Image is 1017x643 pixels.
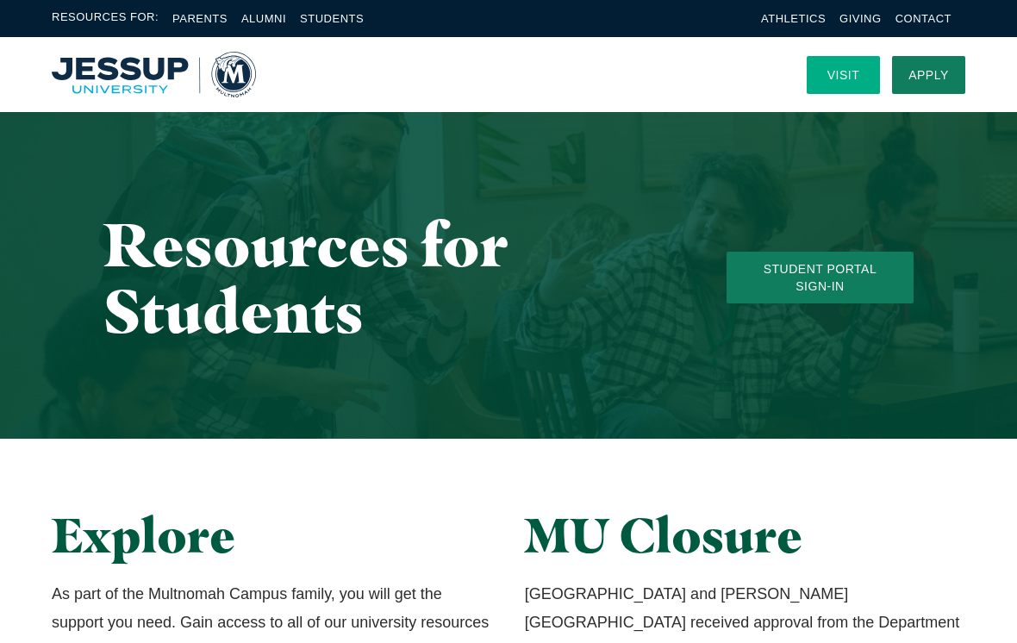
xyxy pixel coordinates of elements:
a: Visit [807,56,880,94]
a: Students [300,12,364,25]
h2: Explore [52,508,492,563]
a: Apply [892,56,965,94]
h1: Resources for Students [103,211,658,344]
a: Alumni [241,12,286,25]
span: Resources For: [52,9,159,28]
a: Athletics [761,12,826,25]
a: Student Portal Sign-In [727,252,914,303]
img: Multnomah University Logo [52,52,256,97]
a: Home [52,52,256,97]
a: Parents [172,12,228,25]
h2: MU Closure [525,508,965,563]
a: Contact [895,12,951,25]
a: Giving [839,12,882,25]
